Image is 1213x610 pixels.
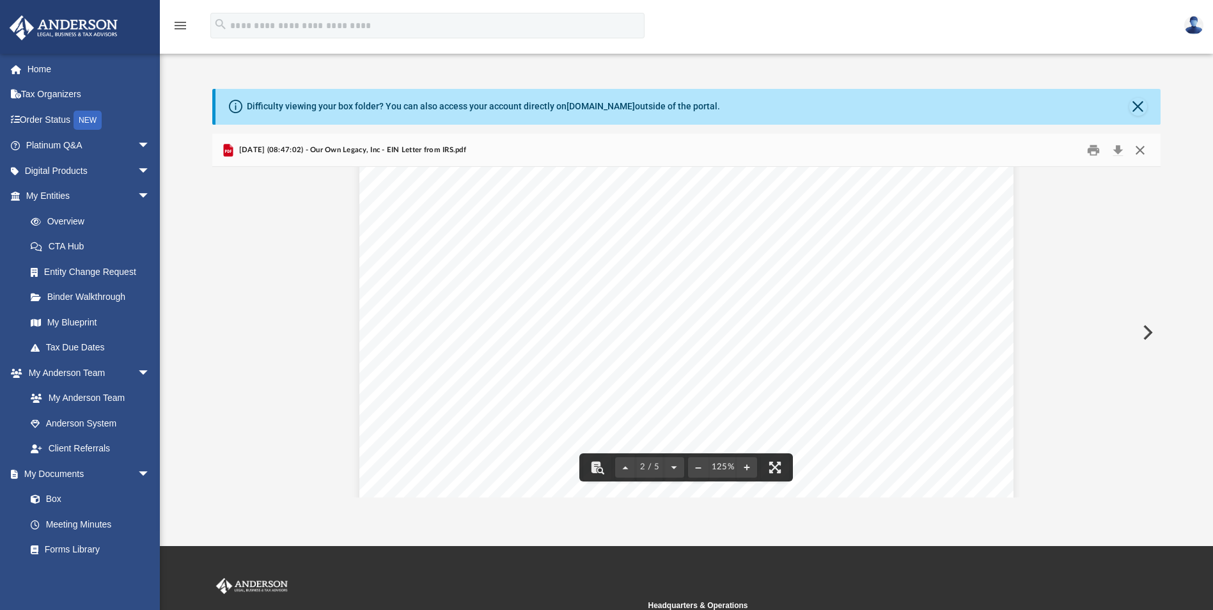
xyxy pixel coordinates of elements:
a: My Anderson Teamarrow_drop_down [9,360,163,386]
span: arrow_drop_down [137,158,163,184]
img: Anderson Advisors Platinum Portal [214,578,290,595]
a: Platinum Q&Aarrow_drop_down [9,133,169,159]
a: My Anderson Team [18,386,157,411]
button: Download [1106,140,1129,160]
a: Entity Change Request [18,259,169,285]
a: Anderson System [18,411,163,436]
img: User Pic [1184,16,1203,35]
div: Preview [212,134,1160,497]
div: Difficulty viewing your box folder? You can also access your account directly on outside of the p... [247,100,720,113]
a: Binder Walkthrough [18,285,169,310]
span: arrow_drop_down [137,133,163,159]
div: NEW [74,111,102,130]
div: File preview [212,167,1160,497]
button: Close [1129,140,1152,160]
button: Print [1081,140,1106,160]
span: arrow_drop_down [137,184,163,210]
button: Close [1129,98,1147,116]
span: arrow_drop_down [137,461,163,487]
button: Next File [1132,315,1161,350]
button: Zoom out [688,453,708,481]
button: 2 / 5 [636,453,664,481]
button: Toggle findbar [583,453,611,481]
a: Digital Productsarrow_drop_down [9,158,169,184]
a: Overview [18,208,169,234]
a: My Documentsarrow_drop_down [9,461,163,487]
a: My Blueprint [18,309,163,335]
i: menu [173,18,188,33]
div: Document Viewer [212,167,1160,497]
a: Tax Due Dates [18,335,169,361]
button: Next page [664,453,684,481]
a: CTA Hub [18,234,169,260]
a: menu [173,24,188,33]
a: Box [18,487,157,512]
a: Meeting Minutes [18,512,163,537]
a: My Entitiesarrow_drop_down [9,184,169,209]
a: Tax Organizers [9,82,169,107]
a: Forms Library [18,537,157,563]
button: Previous page [615,453,636,481]
button: Enter fullscreen [761,453,789,481]
span: arrow_drop_down [137,360,163,386]
a: [DOMAIN_NAME] [567,101,635,111]
a: Order StatusNEW [9,107,169,133]
div: Current zoom level [708,463,737,471]
a: Client Referrals [18,436,163,462]
span: [DATE] (08:47:02) - Our Own Legacy, Inc - EIN Letter from IRS.pdf [236,145,466,156]
button: Zoom in [737,453,757,481]
i: search [214,17,228,31]
img: Anderson Advisors Platinum Portal [6,15,121,40]
a: Notarize [18,562,163,588]
span: 2 / 5 [636,463,664,471]
a: Home [9,56,169,82]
